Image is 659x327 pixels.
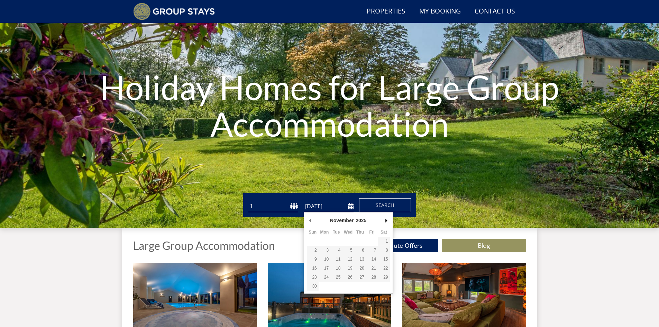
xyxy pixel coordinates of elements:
[369,230,374,235] abbr: Friday
[330,273,342,282] button: 25
[366,264,378,273] button: 21
[342,264,354,273] button: 19
[366,255,378,264] button: 14
[309,230,317,235] abbr: Sunday
[378,255,390,264] button: 15
[378,237,390,246] button: 1
[364,4,408,19] a: Properties
[366,246,378,255] button: 7
[383,215,390,226] button: Next Month
[442,239,526,252] a: Blog
[320,230,329,235] abbr: Monday
[472,4,518,19] a: Contact Us
[333,230,340,235] abbr: Tuesday
[307,273,319,282] button: 23
[378,246,390,255] button: 8
[342,246,354,255] button: 5
[307,246,319,255] button: 2
[304,201,354,212] input: Arrival Date
[354,239,438,252] a: Last Minute Offers
[354,264,366,273] button: 20
[330,255,342,264] button: 11
[307,215,314,226] button: Previous Month
[342,273,354,282] button: 26
[356,230,364,235] abbr: Thursday
[330,246,342,255] button: 4
[366,273,378,282] button: 28
[133,3,215,20] img: Group Stays
[359,198,411,212] button: Search
[354,246,366,255] button: 6
[319,264,330,273] button: 17
[378,273,390,282] button: 29
[319,255,330,264] button: 10
[319,246,330,255] button: 3
[319,273,330,282] button: 24
[307,255,319,264] button: 9
[381,230,387,235] abbr: Saturday
[355,215,367,226] div: 2025
[344,230,353,235] abbr: Wednesday
[329,215,355,226] div: November
[378,264,390,273] button: 22
[376,202,394,208] span: Search
[307,282,319,291] button: 30
[330,264,342,273] button: 18
[342,255,354,264] button: 12
[354,273,366,282] button: 27
[417,4,464,19] a: My Booking
[99,55,560,156] h1: Holiday Homes for Large Group Accommodation
[354,255,366,264] button: 13
[307,264,319,273] button: 16
[133,239,275,252] h1: Large Group Accommodation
